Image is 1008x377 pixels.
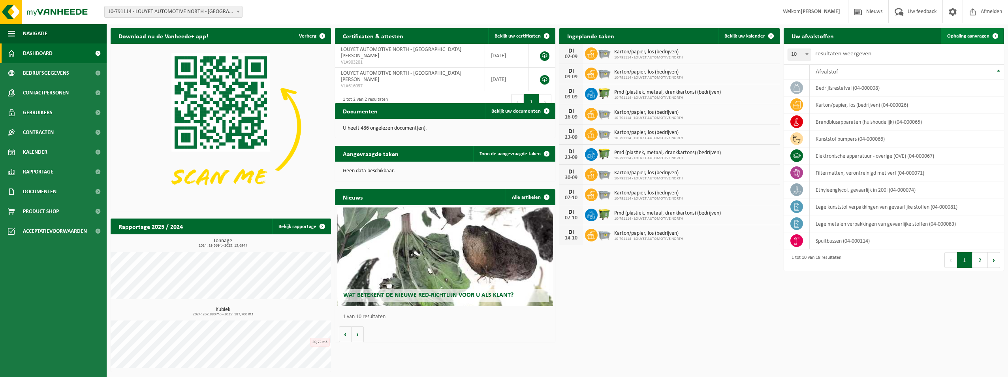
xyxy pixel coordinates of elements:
[563,236,579,241] div: 14-10
[23,43,53,63] span: Dashboard
[23,63,69,83] span: Bedrijfsgegevens
[614,69,683,75] span: Karton/papier, los (bedrijven)
[614,210,721,217] span: Pmd (plastiek, metaal, drankkartons) (bedrijven)
[115,244,331,248] span: 2024: 19,569 t - 2025: 13,694 t
[598,187,611,201] img: WB-2500-GAL-GY-01
[23,221,87,241] span: Acceptatievoorwaarden
[988,252,1000,268] button: Next
[485,103,555,119] a: Bekijk uw documenten
[563,195,579,201] div: 07-10
[299,34,316,39] span: Verberg
[563,169,579,175] div: DI
[341,83,479,89] span: VLA616037
[563,94,579,100] div: 09-09
[788,49,811,60] span: 10
[343,126,547,131] p: U heeft 486 ongelezen document(en).
[614,116,683,121] span: 10-791114 - LOUYET AUTOMOTIVE NORTH
[947,34,989,39] span: Ophaling aanvragen
[111,219,191,234] h2: Rapportage 2025 / 2024
[614,170,683,176] span: Karton/papier, los (bedrijven)
[339,93,388,111] div: 1 tot 2 van 2 resultaten
[111,44,331,209] img: Download de VHEPlus App
[23,182,56,202] span: Documenten
[563,215,579,221] div: 07-10
[614,217,721,221] span: 10-791114 - LOUYET AUTOMOTIVE NORTH
[598,127,611,140] img: WB-2500-GAL-GY-01
[810,215,1004,232] td: lege metalen verpakkingen van gevaarlijke stoffen (04-000083)
[614,176,683,181] span: 10-791114 - LOUYET AUTOMOTIVE NORTH
[335,28,411,43] h2: Certificaten & attesten
[111,28,216,43] h2: Download nu de Vanheede+ app!
[598,46,611,60] img: WB-2500-GAL-GY-01
[941,28,1003,44] a: Ophaling aanvragen
[810,96,1004,113] td: karton/papier, los (bedrijven) (04-000026)
[495,34,541,39] span: Bekijk uw certificaten
[614,96,721,100] span: 10-791114 - LOUYET AUTOMOTIVE NORTH
[511,94,524,110] button: Previous
[563,209,579,215] div: DI
[972,252,988,268] button: 2
[563,128,579,135] div: DI
[810,113,1004,130] td: brandblusapparaten (huishoudelijk) (04-000065)
[810,79,1004,96] td: bedrijfsrestafval (04-000008)
[104,6,243,18] span: 10-791114 - LOUYET AUTOMOTIVE NORTH - SINT-PIETERS-LEEUW
[491,109,541,114] span: Bekijk uw documenten
[23,123,54,142] span: Contracten
[310,338,330,347] div: 20,72 m3
[563,54,579,60] div: 02-09
[23,83,69,103] span: Contactpersonen
[343,168,547,174] p: Geen data beschikbaar.
[957,252,972,268] button: 1
[614,150,721,156] span: Pmd (plastiek, metaal, drankkartons) (bedrijven)
[563,229,579,236] div: DI
[341,70,461,83] span: LOUYET AUTOMOTIVE NORTH - [GEOGRAPHIC_DATA][PERSON_NAME]
[614,156,721,161] span: 10-791114 - LOUYET AUTOMOTIVE NORTH
[23,162,53,182] span: Rapportage
[539,94,551,110] button: Next
[614,136,683,141] span: 10-791114 - LOUYET AUTOMOTIVE NORTH
[563,108,579,115] div: DI
[341,47,461,59] span: LOUYET AUTOMOTIVE NORTH - [GEOGRAPHIC_DATA][PERSON_NAME]
[485,44,528,68] td: [DATE]
[614,130,683,136] span: Karton/papier, los (bedrijven)
[788,49,811,60] span: 10
[810,130,1004,147] td: kunststof bumpers (04-000066)
[563,74,579,80] div: 09-09
[559,28,622,43] h2: Ingeplande taken
[788,251,841,269] div: 1 tot 10 van 18 resultaten
[272,219,330,234] a: Bekijk rapportage
[563,135,579,140] div: 23-09
[614,237,683,241] span: 10-791114 - LOUYET AUTOMOTIVE NORTH
[810,147,1004,164] td: elektronische apparatuur - overige (OVE) (04-000067)
[23,24,47,43] span: Navigatie
[339,326,352,342] button: Vorige
[524,94,539,110] button: 1
[105,6,242,17] span: 10-791114 - LOUYET AUTOMOTIVE NORTH - SINT-PIETERS-LEEUW
[815,51,871,57] label: resultaten weergeven
[335,103,386,119] h2: Documenten
[341,59,479,66] span: VLA903201
[598,87,611,100] img: WB-1100-HPE-GN-50
[614,89,721,96] span: Pmd (plastiek, metaal, drankkartons) (bedrijven)
[614,230,683,237] span: Karton/papier, los (bedrijven)
[810,198,1004,215] td: lege kunststof verpakkingen van gevaarlijke stoffen (04-000081)
[598,147,611,160] img: WB-1100-HPE-GN-50
[944,252,957,268] button: Previous
[563,115,579,120] div: 16-09
[473,146,555,162] a: Toon de aangevraagde taken
[115,238,331,248] h3: Tonnage
[563,149,579,155] div: DI
[337,207,553,306] a: Wat betekent de nieuwe RED-richtlijn voor u als klant?
[598,107,611,120] img: WB-2500-GAL-GY-01
[801,9,840,15] strong: [PERSON_NAME]
[23,142,47,162] span: Kalender
[488,28,555,44] a: Bekijk uw certificaten
[614,190,683,196] span: Karton/papier, los (bedrijven)
[485,68,528,91] td: [DATE]
[335,146,406,161] h2: Aangevraagde taken
[506,189,555,205] a: Alle artikelen
[480,151,541,156] span: Toon de aangevraagde taken
[563,155,579,160] div: 23-09
[598,167,611,181] img: WB-2500-GAL-GY-01
[724,34,765,39] span: Bekijk uw kalender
